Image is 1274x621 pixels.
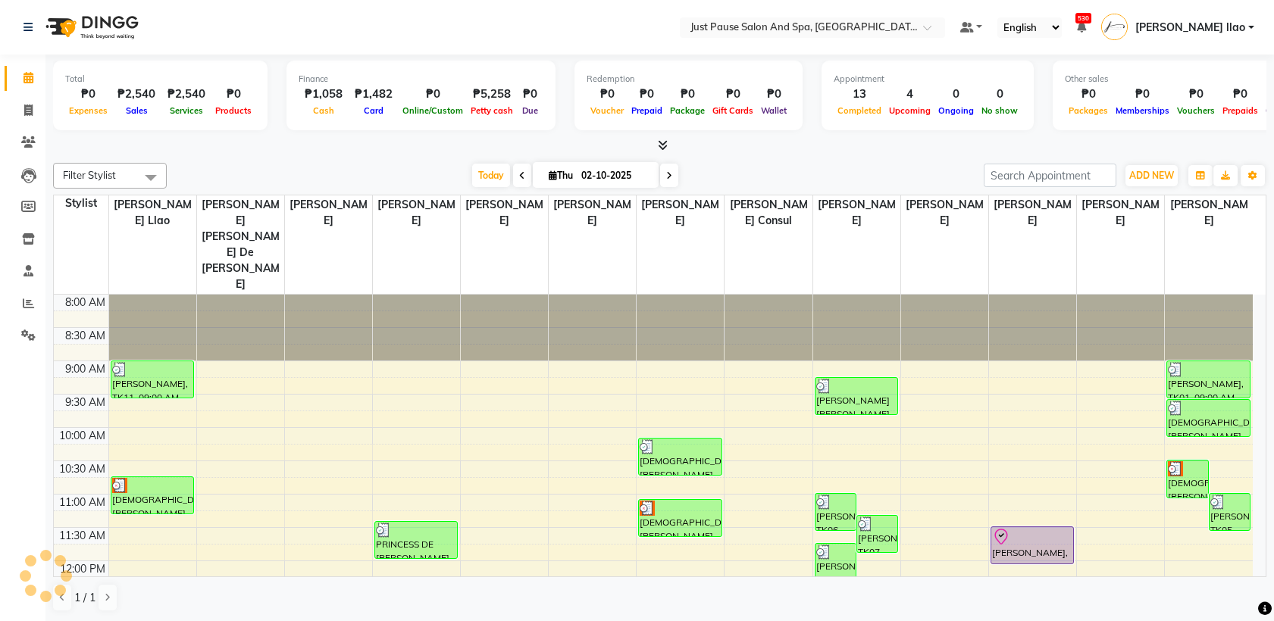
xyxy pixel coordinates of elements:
div: [DEMOGRAPHIC_DATA][PERSON_NAME], TK03, 10:45 AM-11:20 AM, Hair Cut [111,477,193,513]
span: Services [166,105,207,116]
div: 8:00 AM [62,295,108,310]
span: Memberships [1112,105,1173,116]
span: [PERSON_NAME] [813,195,900,230]
a: 530 [1077,20,1086,34]
div: 10:30 AM [56,461,108,477]
div: ₱0 [1173,86,1219,103]
span: [PERSON_NAME] [637,195,724,230]
div: 9:30 AM [62,395,108,410]
span: Filter Stylist [63,169,116,181]
div: Appointment [834,73,1022,86]
span: [PERSON_NAME] [549,195,636,230]
span: Packages [1065,105,1112,116]
div: 4 [885,86,934,103]
span: Gift Cards [709,105,757,116]
span: Due [518,105,542,116]
span: [PERSON_NAME] [1077,195,1164,230]
span: [PERSON_NAME] llao [109,195,196,230]
div: [DEMOGRAPHIC_DATA][PERSON_NAME], TK10, 09:35 AM-10:10 AM, Foot Spa [1167,400,1250,436]
span: [PERSON_NAME] llao [1135,20,1245,36]
div: ₱2,540 [161,86,211,103]
div: [PERSON_NAME], TK09, 11:30 AM-12:05 PM, Pedicure [991,527,1073,563]
span: Prepaid [628,105,666,116]
span: Completed [834,105,885,116]
div: [PERSON_NAME], TK05, 11:00 AM-11:35 AM, Nail Extensions Softgel (Gel Polish) [1210,494,1250,530]
img: Jenilyn llao [1101,14,1128,40]
span: Prepaids [1219,105,1262,116]
div: [PERSON_NAME], TK06, 11:00 AM-11:35 AM, Hair Cut [815,494,856,530]
div: [PERSON_NAME], TK11, 09:00 AM-09:35 AM, Hair Cut [111,361,193,398]
div: ₱0 [628,86,666,103]
div: [PERSON_NAME], TK07, 11:20 AM-11:55 AM, Hair Cut [857,516,897,552]
img: logo [39,6,142,48]
div: [DEMOGRAPHIC_DATA][PERSON_NAME], TK10, 10:10 AM-10:45 AM, Eyebrows Threading [639,438,721,475]
div: ₱0 [1065,86,1112,103]
span: Today [472,164,510,187]
div: ₱0 [757,86,790,103]
div: Redemption [587,73,790,86]
div: PRINCESS DE [PERSON_NAME], TK08, 11:25 AM-12:00 PM, Pedicure [375,522,457,558]
span: Voucher [587,105,628,116]
span: Sales [122,105,152,116]
div: Stylist [54,195,108,211]
div: ₱0 [517,86,543,103]
span: Vouchers [1173,105,1219,116]
span: Cash [309,105,338,116]
input: 2025-10-02 [577,164,653,187]
div: 8:30 AM [62,328,108,344]
span: ADD NEW [1129,170,1174,181]
span: Upcoming [885,105,934,116]
div: ₱0 [1219,86,1262,103]
span: Expenses [65,105,111,116]
span: Products [211,105,255,116]
div: ₱0 [709,86,757,103]
div: 13 [834,86,885,103]
div: ₱2,540 [111,86,161,103]
button: ADD NEW [1125,165,1178,186]
span: Package [666,105,709,116]
div: [PERSON_NAME] [PERSON_NAME], TK02, 09:15 AM-09:50 AM, Hair Cut [815,378,897,414]
span: [PERSON_NAME] [PERSON_NAME] De [PERSON_NAME] [197,195,284,294]
div: ₱0 [587,86,628,103]
div: 9:00 AM [62,361,108,377]
div: 12:00 PM [57,561,108,577]
span: [PERSON_NAME] [461,195,548,230]
span: No show [978,105,1022,116]
div: [PERSON_NAME], TK01, 09:00 AM-09:35 AM, Hair Cut [1167,361,1250,398]
input: Search Appointment [984,164,1116,187]
span: Online/Custom [399,105,467,116]
span: [PERSON_NAME] [373,195,460,230]
div: [DEMOGRAPHIC_DATA][PERSON_NAME], TK04, 11:05 AM-11:40 AM, Eyebrows Threading (₱163.9) [639,500,721,536]
span: [PERSON_NAME] [285,195,372,230]
div: ₱0 [65,86,111,103]
span: 1 / 1 [74,590,95,606]
div: ₱0 [666,86,709,103]
span: Thu [545,170,577,181]
span: [PERSON_NAME] [901,195,988,230]
div: [PERSON_NAME] [PERSON_NAME], TK12, 11:45 AM-12:20 PM, Hair Cut [815,544,856,580]
div: 0 [978,86,1022,103]
div: Total [65,73,255,86]
div: 0 [934,86,978,103]
div: [DEMOGRAPHIC_DATA][PERSON_NAME], TK04, 10:30 AM-11:05 AM, Foot Spa [1167,460,1207,498]
span: [PERSON_NAME] Consul [725,195,812,230]
div: ₱0 [399,86,467,103]
div: ₱5,258 [467,86,517,103]
span: Card [360,105,387,116]
span: [PERSON_NAME] [989,195,1076,230]
div: ₱1,058 [299,86,349,103]
div: ₱0 [211,86,255,103]
span: 530 [1075,13,1091,23]
div: 11:00 AM [56,495,108,510]
div: 11:30 AM [56,528,108,544]
span: Petty cash [467,105,517,116]
div: Finance [299,73,543,86]
div: 10:00 AM [56,428,108,444]
span: Wallet [757,105,790,116]
div: ₱1,482 [349,86,399,103]
span: Ongoing [934,105,978,116]
span: [PERSON_NAME] [1165,195,1253,230]
div: ₱0 [1112,86,1173,103]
